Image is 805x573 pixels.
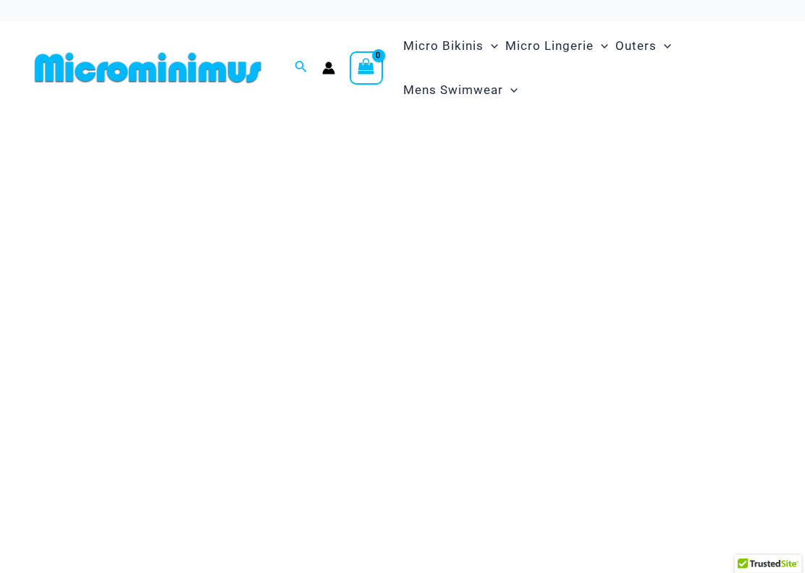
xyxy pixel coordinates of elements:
span: Micro Bikinis [403,27,484,64]
img: MM SHOP LOGO FLAT [29,51,267,84]
span: Menu Toggle [594,27,608,64]
a: Micro BikinisMenu ToggleMenu Toggle [400,24,502,68]
span: Menu Toggle [484,27,498,64]
a: View Shopping Cart, empty [350,51,383,85]
span: Menu Toggle [503,72,518,109]
span: Mens Swimwear [403,72,503,109]
nav: Site Navigation [397,22,776,114]
a: Account icon link [322,61,335,75]
span: Menu Toggle [657,27,671,64]
a: Mens SwimwearMenu ToggleMenu Toggle [400,68,521,112]
a: Search icon link [295,59,308,77]
a: OutersMenu ToggleMenu Toggle [612,24,675,68]
a: Micro LingerieMenu ToggleMenu Toggle [502,24,612,68]
span: Outers [615,27,657,64]
span: Micro Lingerie [505,27,594,64]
